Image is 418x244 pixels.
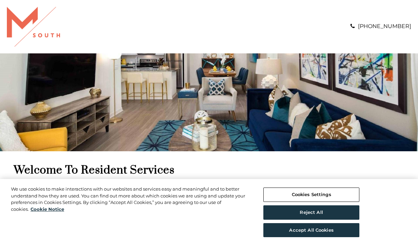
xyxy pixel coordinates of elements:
[263,205,359,220] button: Reject All
[358,23,411,29] a: [PHONE_NUMBER]
[31,206,64,212] a: More information about your privacy
[11,186,251,213] div: We use cookies to make interactions with our websites and services easy and meaningful and to bet...
[263,223,359,237] button: Accept All Cookies
[14,163,405,177] h1: Welcome to Resident Services
[7,7,60,47] img: A graphic with a red M and the word SOUTH.
[263,188,359,202] button: Cookies Settings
